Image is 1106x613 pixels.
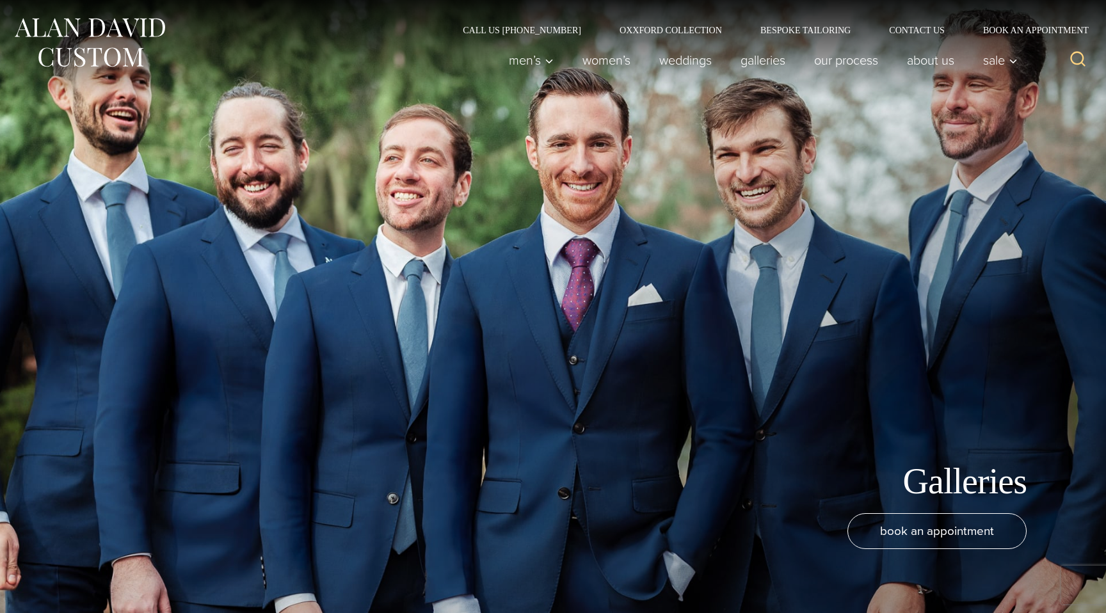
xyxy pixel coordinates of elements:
a: Galleries [726,47,800,73]
nav: Primary Navigation [495,47,1025,73]
h1: Galleries [903,460,1027,503]
span: Men’s [509,54,554,67]
a: Call Us [PHONE_NUMBER] [444,26,600,35]
span: book an appointment [880,521,994,540]
a: About Us [893,47,969,73]
nav: Secondary Navigation [444,26,1093,35]
button: View Search Form [1062,45,1093,76]
img: Alan David Custom [13,14,166,71]
a: Women’s [568,47,645,73]
a: Oxxford Collection [600,26,741,35]
a: weddings [645,47,726,73]
span: Sale [983,54,1018,67]
a: book an appointment [847,513,1027,549]
a: Bespoke Tailoring [741,26,870,35]
a: Book an Appointment [964,26,1093,35]
a: Our Process [800,47,893,73]
a: Contact Us [870,26,964,35]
